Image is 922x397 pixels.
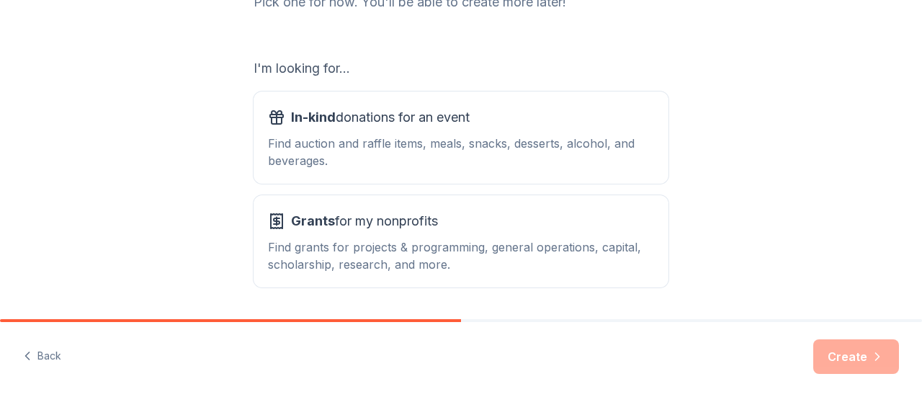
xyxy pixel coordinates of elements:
[254,195,668,287] button: Grantsfor my nonprofitsFind grants for projects & programming, general operations, capital, schol...
[254,57,668,80] div: I'm looking for...
[291,210,438,233] span: for my nonprofits
[291,110,336,125] span: In-kind
[254,92,668,184] button: In-kinddonations for an eventFind auction and raffle items, meals, snacks, desserts, alcohol, and...
[268,135,654,169] div: Find auction and raffle items, meals, snacks, desserts, alcohol, and beverages.
[291,213,335,228] span: Grants
[23,342,61,372] button: Back
[291,106,470,129] span: donations for an event
[268,238,654,273] div: Find grants for projects & programming, general operations, capital, scholarship, research, and m...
